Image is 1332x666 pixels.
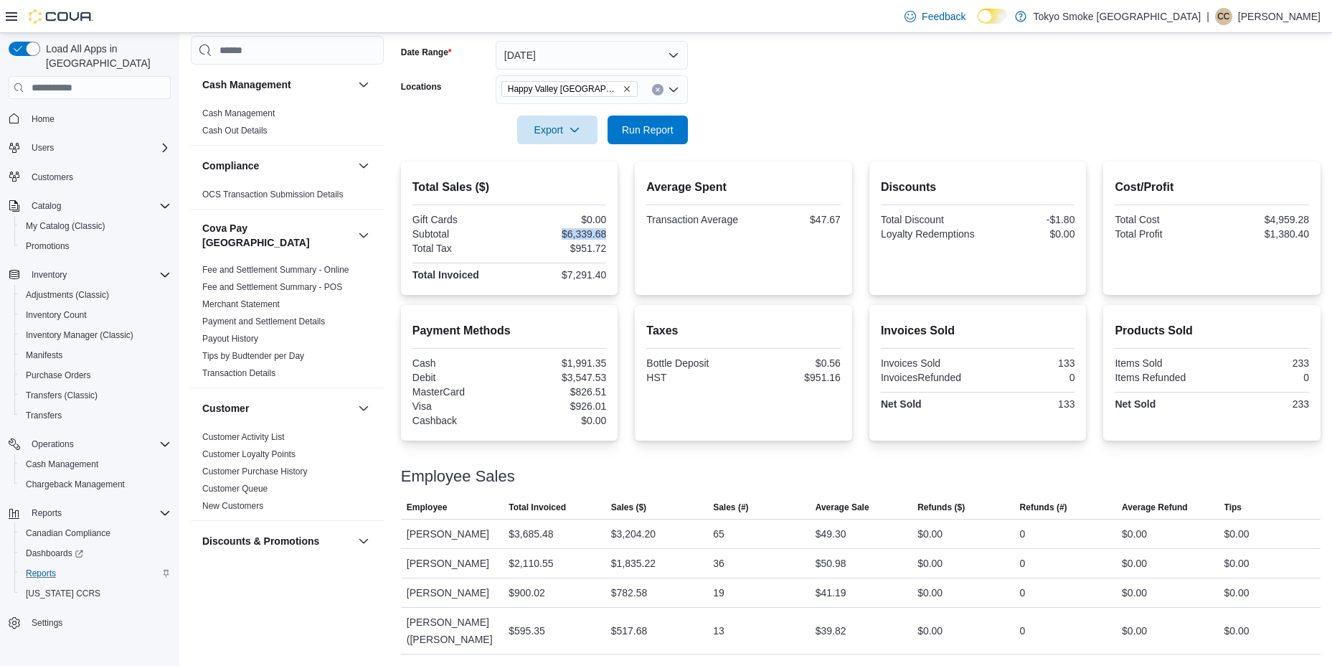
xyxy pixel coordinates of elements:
[412,269,479,281] strong: Total Invoiced
[20,347,171,364] span: Manifests
[14,216,176,236] button: My Catalog (Classic)
[512,386,606,398] div: $826.51
[816,502,869,513] span: Average Sale
[816,555,846,572] div: $50.98
[202,367,275,379] span: Transaction Details
[881,228,975,240] div: Loyalty Redemptions
[14,305,176,325] button: Inventory Count
[355,400,372,417] button: Customer
[3,265,176,285] button: Inventory
[26,505,171,522] span: Reports
[1206,8,1209,25] p: |
[509,502,566,513] span: Total Invoiced
[981,398,1074,410] div: 133
[512,228,606,240] div: $6,339.68
[14,365,176,385] button: Purchase Orders
[26,240,70,252] span: Promotions
[20,456,171,473] span: Cash Management
[26,168,171,186] span: Customers
[20,525,116,542] a: Canadian Compliance
[20,238,171,255] span: Promotions
[14,523,176,543] button: Canadian Compliance
[646,214,740,225] div: Transaction Average
[20,476,131,493] a: Chargeback Management
[611,525,656,543] div: $3,204.20
[1122,502,1188,513] span: Average Refund
[26,370,91,381] span: Purchase Orders
[1034,8,1201,25] p: Tokyo Smoke [GEOGRAPHIC_DATA]
[646,179,841,196] h2: Average Spent
[1115,228,1209,240] div: Total Profit
[202,351,304,361] a: Tips by Budtender per Day
[14,405,176,426] button: Transfers
[26,266,171,283] span: Inventory
[747,214,841,225] div: $47.67
[20,367,171,384] span: Purchase Orders
[816,525,846,543] div: $49.30
[26,527,110,539] span: Canadian Compliance
[881,372,975,383] div: InvoicesRefunded
[32,172,73,183] span: Customers
[191,105,384,145] div: Cash Management
[20,387,103,404] a: Transfers (Classic)
[202,449,296,460] span: Customer Loyalty Points
[623,85,631,93] button: Remove Happy Valley Goose Bay from selection in this group
[668,84,679,95] button: Open list of options
[14,583,176,604] button: [US_STATE] CCRS
[652,84,663,95] button: Clear input
[713,584,724,601] div: 19
[3,503,176,523] button: Reports
[412,415,506,426] div: Cashback
[401,81,442,93] label: Locations
[496,41,688,70] button: [DATE]
[20,407,171,424] span: Transfers
[1115,398,1156,410] strong: Net Sold
[14,543,176,563] a: Dashboards
[608,116,688,144] button: Run Report
[509,525,553,543] div: $3,685.48
[20,525,171,542] span: Canadian Compliance
[20,217,111,235] a: My Catalog (Classic)
[412,386,506,398] div: MasterCard
[26,309,87,321] span: Inventory Count
[501,81,638,97] span: Happy Valley Goose Bay
[32,617,62,629] span: Settings
[1115,179,1309,196] h2: Cost/Profit
[508,82,620,96] span: Happy Valley [GEOGRAPHIC_DATA]
[20,387,171,404] span: Transfers (Classic)
[202,282,342,292] a: Fee and Settlement Summary - POS
[202,333,258,344] span: Payout History
[978,9,1008,24] input: Dark Mode
[26,197,171,215] span: Catalog
[202,316,325,327] span: Payment and Settlement Details
[355,76,372,93] button: Cash Management
[3,434,176,454] button: Operations
[611,555,656,572] div: $1,835.22
[20,565,171,582] span: Reports
[26,169,79,186] a: Customers
[20,545,89,562] a: Dashboards
[14,345,176,365] button: Manifests
[412,322,607,339] h2: Payment Methods
[202,78,352,92] button: Cash Management
[517,116,597,144] button: Export
[981,372,1074,383] div: 0
[26,410,62,421] span: Transfers
[191,261,384,388] div: Cova Pay [GEOGRAPHIC_DATA]
[20,347,68,364] a: Manifests
[816,584,846,601] div: $41.19
[20,306,171,324] span: Inventory Count
[1020,502,1067,513] span: Refunds (#)
[26,350,62,361] span: Manifests
[32,269,67,281] span: Inventory
[3,196,176,216] button: Catalog
[26,505,67,522] button: Reports
[412,372,506,383] div: Debit
[20,217,171,235] span: My Catalog (Classic)
[26,289,109,301] span: Adjustments (Classic)
[512,243,606,254] div: $951.72
[401,608,503,654] div: [PERSON_NAME] ([PERSON_NAME]
[20,565,62,582] a: Reports
[202,299,280,310] span: Merchant Statement
[20,367,97,384] a: Purchase Orders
